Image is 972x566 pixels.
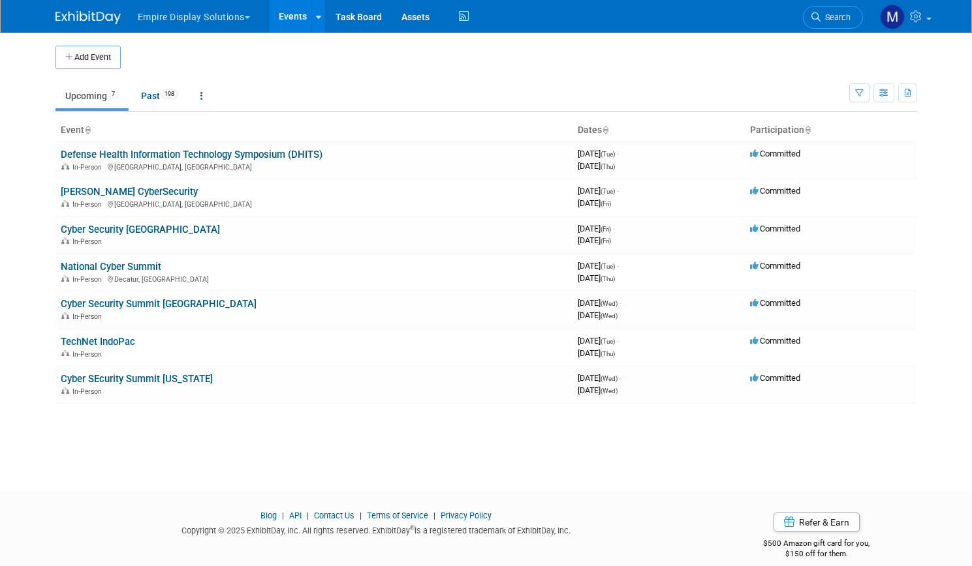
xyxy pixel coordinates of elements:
span: Committed [750,261,800,271]
div: Copyright © 2025 ExhibitDay, Inc. All rights reserved. ExhibitDay is a registered trademark of Ex... [55,522,697,537]
span: - [617,186,619,196]
span: (Thu) [601,350,615,357]
a: Sort by Start Date [602,125,608,135]
span: [DATE] [578,235,611,245]
th: Event [55,119,572,141]
span: In-Person [72,163,106,171]
th: Participation [745,119,917,141]
span: | [430,511,439,520]
div: [GEOGRAPHIC_DATA], [GEOGRAPHIC_DATA] [61,198,567,209]
span: - [619,373,621,383]
a: Terms of Service [367,511,428,520]
th: Dates [572,119,745,141]
span: [DATE] [578,385,618,395]
img: In-Person Event [61,312,69,319]
img: In-Person Event [61,350,69,357]
span: | [356,511,365,520]
a: Upcoming7 [55,83,129,108]
div: $500 Amazon gift card for you, [716,529,917,559]
span: [DATE] [578,298,621,308]
img: In-Person Event [61,387,69,394]
div: Decatur, [GEOGRAPHIC_DATA] [61,273,567,284]
span: (Tue) [601,338,615,345]
span: In-Person [72,275,106,284]
span: Committed [750,373,800,383]
span: [DATE] [578,224,615,233]
span: - [613,224,615,233]
a: Privacy Policy [441,511,492,520]
a: [PERSON_NAME] CyberSecurity [61,186,198,198]
span: (Fri) [601,200,611,207]
a: Search [803,6,863,29]
a: Blog [260,511,277,520]
a: Cyber Security [GEOGRAPHIC_DATA] [61,224,220,235]
a: Defense Health Information Technology Symposium (DHITS) [61,149,322,160]
span: [DATE] [578,186,619,196]
span: 7 [108,89,119,99]
span: [DATE] [578,273,615,283]
span: (Wed) [601,387,618,395]
span: (Tue) [601,151,615,158]
span: - [617,261,619,271]
span: Committed [750,298,800,308]
a: Contact Us [314,511,354,520]
span: In-Person [72,350,106,359]
span: (Tue) [601,188,615,195]
span: - [617,149,619,158]
span: [DATE] [578,198,611,208]
span: 198 [161,89,178,99]
span: In-Person [72,237,106,246]
span: [DATE] [578,261,619,271]
div: $150 off for them. [716,548,917,559]
a: Sort by Event Name [84,125,91,135]
span: | [304,511,312,520]
a: Past198 [131,83,188,108]
span: Committed [750,149,800,158]
a: Cyber SEcurity Summit [US_STATE] [61,373,213,385]
span: Committed [750,336,800,346]
a: TechNet IndoPac [61,336,135,348]
span: (Tue) [601,263,615,270]
span: [DATE] [578,161,615,171]
img: In-Person Event [61,275,69,282]
a: Refer & Earn [774,513,860,532]
span: Committed [750,224,800,233]
a: Sort by Participation Type [804,125,811,135]
img: In-Person Event [61,200,69,207]
span: (Wed) [601,375,618,382]
span: | [279,511,287,520]
img: In-Person Event [61,237,69,244]
div: [GEOGRAPHIC_DATA], [GEOGRAPHIC_DATA] [61,161,567,171]
span: (Fri) [601,226,611,233]
a: Cyber Security Summit [GEOGRAPHIC_DATA] [61,298,257,310]
a: API [289,511,302,520]
span: [DATE] [578,373,621,383]
span: [DATE] [578,348,615,358]
span: (Thu) [601,163,615,170]
span: In-Person [72,312,106,321]
img: Matt h [880,5,905,29]
img: ExhibitDay [55,11,121,24]
button: Add Event [55,46,121,69]
span: Search [821,12,851,22]
span: - [617,336,619,346]
sup: ® [410,524,415,531]
span: - [619,298,621,308]
span: (Thu) [601,275,615,282]
span: [DATE] [578,310,618,320]
span: (Wed) [601,312,618,320]
span: In-Person [72,387,106,396]
img: In-Person Event [61,163,69,170]
span: [DATE] [578,149,619,158]
span: [DATE] [578,336,619,346]
span: (Fri) [601,237,611,245]
a: National Cyber Summit [61,261,161,273]
span: In-Person [72,200,106,209]
span: (Wed) [601,300,618,307]
span: Committed [750,186,800,196]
